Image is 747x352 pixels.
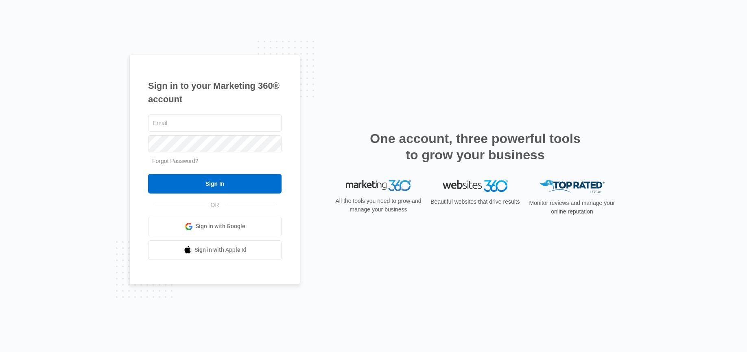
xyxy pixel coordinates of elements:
img: Marketing 360 [346,180,411,191]
span: Sign in with Apple Id [194,246,247,254]
h2: One account, three powerful tools to grow your business [367,130,583,163]
p: All the tools you need to grow and manage your business [333,197,424,214]
span: OR [205,201,225,209]
a: Sign in with Apple Id [148,240,282,260]
span: Sign in with Google [196,222,245,231]
a: Sign in with Google [148,217,282,236]
input: Sign In [148,174,282,194]
img: Websites 360 [443,180,508,192]
input: Email [148,114,282,132]
a: Forgot Password? [152,158,199,164]
h1: Sign in to your Marketing 360® account [148,79,282,106]
img: Top Rated Local [539,180,605,194]
p: Monitor reviews and manage your online reputation [526,199,618,216]
p: Beautiful websites that drive results [430,198,521,206]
